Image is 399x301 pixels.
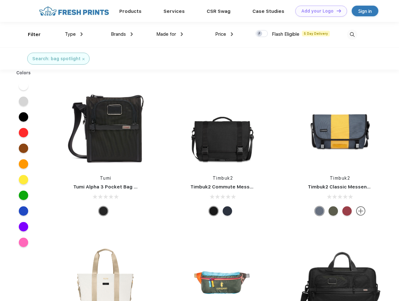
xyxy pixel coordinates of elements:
[119,8,142,14] a: Products
[32,55,80,62] div: Search: bag spotlight
[213,176,233,181] a: Timbuk2
[181,85,264,169] img: func=resize&h=266
[315,206,324,216] div: Eco Lightbeam
[156,31,176,37] span: Made for
[209,206,218,216] div: Eco Black
[190,184,274,190] a: Timbuk2 Commute Messenger Bag
[80,32,83,36] img: dropdown.png
[82,58,85,60] img: filter_cancel.svg
[329,206,338,216] div: Eco Army
[231,32,233,36] img: dropdown.png
[308,184,386,190] a: Timbuk2 Classic Messenger Bag
[12,70,36,76] div: Colors
[64,85,147,169] img: func=resize&h=266
[337,9,341,13] img: DT
[65,31,76,37] span: Type
[28,31,41,38] div: Filter
[356,206,365,216] img: more.svg
[302,31,330,36] span: 5 Day Delivery
[215,31,226,37] span: Price
[37,6,111,17] img: fo%20logo%202.webp
[342,206,352,216] div: Eco Bookish
[73,184,147,190] a: Tumi Alpha 3 Pocket Bag Small
[272,31,299,37] span: Flash Eligible
[301,8,334,14] div: Add your Logo
[347,29,357,40] img: desktop_search.svg
[181,32,183,36] img: dropdown.png
[330,176,350,181] a: Timbuk2
[131,32,133,36] img: dropdown.png
[358,8,372,15] div: Sign in
[100,176,111,181] a: Tumi
[352,6,378,16] a: Sign in
[111,31,126,37] span: Brands
[223,206,232,216] div: Eco Nautical
[298,85,382,169] img: func=resize&h=266
[99,206,108,216] div: Black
